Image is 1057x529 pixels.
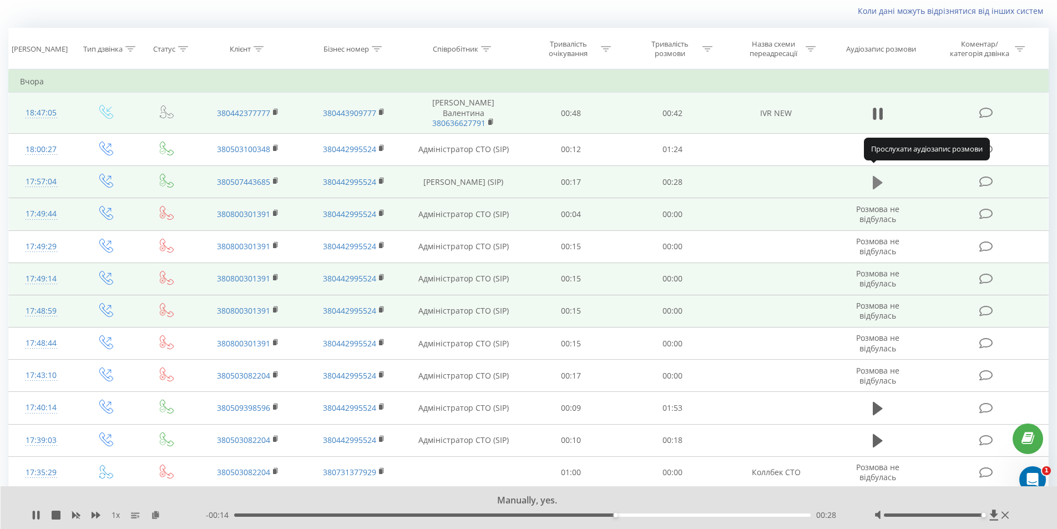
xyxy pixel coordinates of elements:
[744,39,803,58] div: Назва схеми переадресації
[520,360,622,392] td: 00:17
[723,456,828,488] td: Коллбек СТО
[217,338,270,349] a: 380800301391
[622,392,724,424] td: 01:53
[622,328,724,360] td: 00:00
[622,133,724,165] td: 01:24
[407,295,520,327] td: Адміністратор СТО (SIP)
[520,328,622,360] td: 00:15
[20,397,63,419] div: 17:40:14
[323,177,376,187] a: 380442995524
[433,44,478,54] div: Співробітник
[323,370,376,381] a: 380442995524
[323,435,376,445] a: 380442995524
[12,44,68,54] div: [PERSON_NAME]
[856,236,899,256] span: Розмова не відбулась
[856,462,899,482] span: Розмова не відбулась
[622,198,724,230] td: 00:00
[217,467,270,477] a: 380503082204
[217,144,270,154] a: 380503100348
[520,133,622,165] td: 00:12
[520,93,622,134] td: 00:48
[1042,466,1051,475] span: 1
[407,360,520,392] td: Адміністратор СТО (SIP)
[9,70,1049,93] td: Вчора
[83,44,123,54] div: Тип дзвінка
[856,300,899,321] span: Розмова не відбулась
[20,203,63,225] div: 17:49:44
[20,102,63,124] div: 18:47:05
[407,230,520,263] td: Адміністратор СТО (SIP)
[323,467,376,477] a: 380731377929
[323,144,376,154] a: 380442995524
[217,209,270,219] a: 380800301391
[520,456,622,488] td: 01:00
[520,263,622,295] td: 00:15
[323,305,376,316] a: 380442995524
[323,402,376,413] a: 380442995524
[217,402,270,413] a: 380509398596
[20,430,63,451] div: 17:39:03
[947,39,1012,58] div: Коментар/категорія дзвінка
[982,513,986,517] div: Accessibility label
[846,44,916,54] div: Аудіозапис розмови
[622,360,724,392] td: 00:00
[407,93,520,134] td: [PERSON_NAME] Валентина
[323,338,376,349] a: 380442995524
[539,39,598,58] div: Тривалість очікування
[622,456,724,488] td: 00:00
[323,241,376,251] a: 380442995524
[856,268,899,289] span: Розмова не відбулась
[217,273,270,284] a: 380800301391
[858,6,1049,16] a: Коли дані можуть відрізнятися вiд інших систем
[323,108,376,118] a: 380443909777
[153,44,175,54] div: Статус
[20,365,63,386] div: 17:43:10
[407,328,520,360] td: Адміністратор СТО (SIP)
[520,295,622,327] td: 00:15
[407,198,520,230] td: Адміністратор СТО (SIP)
[613,513,618,517] div: Accessibility label
[130,495,914,507] div: Manually, yes.
[20,462,63,483] div: 17:35:29
[622,263,724,295] td: 00:00
[407,392,520,424] td: Адміністратор СТО (SIP)
[217,177,270,187] a: 380507443685
[112,510,120,521] span: 1 x
[520,392,622,424] td: 00:09
[432,118,485,128] a: 380636627791
[217,108,270,118] a: 380442377777
[217,435,270,445] a: 380503082204
[20,268,63,290] div: 17:49:14
[407,424,520,456] td: Адміністратор СТО (SIP)
[407,133,520,165] td: Адміністратор СТО (SIP)
[520,230,622,263] td: 00:15
[520,424,622,456] td: 00:10
[20,332,63,354] div: 17:48:44
[622,424,724,456] td: 00:18
[230,44,251,54] div: Клієнт
[323,44,369,54] div: Бізнес номер
[520,166,622,198] td: 00:17
[323,273,376,284] a: 380442995524
[20,171,63,193] div: 17:57:04
[622,230,724,263] td: 00:00
[622,93,724,134] td: 00:42
[20,300,63,322] div: 17:48:59
[407,263,520,295] td: Адміністратор СТО (SIP)
[856,365,899,386] span: Розмова не відбулась
[520,198,622,230] td: 00:04
[217,305,270,316] a: 380800301391
[856,204,899,224] span: Розмова не відбулась
[864,138,990,160] div: Прослухати аудіозапис розмови
[816,510,836,521] span: 00:28
[640,39,700,58] div: Тривалість розмови
[217,370,270,381] a: 380503082204
[622,166,724,198] td: 00:28
[323,209,376,219] a: 380442995524
[723,93,828,134] td: IVR NEW
[622,295,724,327] td: 00:00
[856,332,899,353] span: Розмова не відбулась
[20,236,63,258] div: 17:49:29
[20,139,63,160] div: 18:00:27
[206,510,234,521] span: - 00:14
